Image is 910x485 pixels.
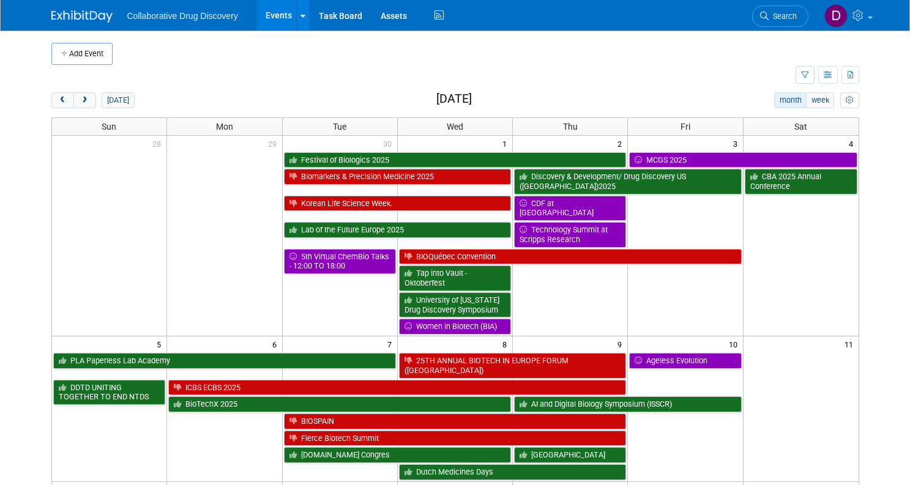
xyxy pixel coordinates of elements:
a: CDF at [GEOGRAPHIC_DATA] [514,196,626,221]
img: Daniel Castro [824,4,848,28]
a: BioTechX 2025 [168,396,511,412]
span: Fri [681,122,690,131]
span: Tue [333,122,346,131]
a: Festival of Biologics 2025 [284,152,627,168]
button: month [774,92,807,108]
h2: [DATE] [436,92,472,106]
a: ICBS ECBS 2025 [168,380,626,396]
img: ExhibitDay [51,10,113,23]
a: Korean Life Science Week. [284,196,512,212]
button: [DATE] [102,92,134,108]
a: [GEOGRAPHIC_DATA] [514,447,626,463]
button: prev [51,92,74,108]
span: 6 [271,336,282,352]
span: 30 [382,136,397,151]
span: Sat [794,122,807,131]
span: 2 [616,136,627,151]
span: Wed [447,122,463,131]
span: Collaborative Drug Discovery [127,11,238,21]
a: CBA 2025 Annual Conference [745,169,857,194]
span: 11 [843,336,859,352]
a: Fierce Biotech Summit [284,431,627,446]
span: 29 [267,136,282,151]
a: BIOSPAIN [284,413,627,429]
button: next [73,92,96,108]
span: 5 [155,336,166,352]
button: Add Event [51,43,113,65]
a: Search [752,6,808,27]
i: Personalize Calendar [846,97,854,105]
a: MCGS 2025 [629,152,857,168]
a: 5th Virtual ChemBio Talks - 12:00 TO 18:00 [284,249,396,274]
a: Tap into Vault - Oktoberfest [399,265,511,291]
a: AI and Digital Biology Symposium (ISSCR) [514,396,742,412]
a: BIOQuébec Convention [399,249,742,265]
a: 25TH ANNUAL BIOTECH IN EUROPE FORUM ([GEOGRAPHIC_DATA]) [399,353,627,378]
span: 28 [151,136,166,151]
a: Technology Summit at Scripps Research [514,222,626,247]
a: Lab of the Future Europe 2025 [284,222,512,238]
button: myCustomButton [840,92,859,108]
span: 3 [732,136,743,151]
a: [DOMAIN_NAME] Congres [284,447,512,463]
a: DDTD UNITING TOGETHER TO END NTDS [53,380,166,405]
span: 9 [616,336,627,352]
a: Biomarkers & Precision Medicine 2025 [284,169,512,185]
span: Search [769,12,797,21]
span: 7 [386,336,397,352]
span: Thu [563,122,578,131]
a: PLA Paperless Lab Academy [53,353,396,369]
span: Sun [102,122,116,131]
span: 10 [728,336,743,352]
span: 4 [848,136,859,151]
a: Women in Biotech (BIA) [399,319,511,335]
a: Dutch Medicines Days [399,464,627,480]
button: week [806,92,834,108]
span: 8 [501,336,512,352]
a: Discovery & Development/ Drug Discovery US ([GEOGRAPHIC_DATA])2025 [514,169,742,194]
a: Ageless Evolution [629,353,741,369]
a: University of [US_STATE] Drug Discovery Symposium [399,292,511,317]
span: Mon [216,122,233,131]
span: 1 [501,136,512,151]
